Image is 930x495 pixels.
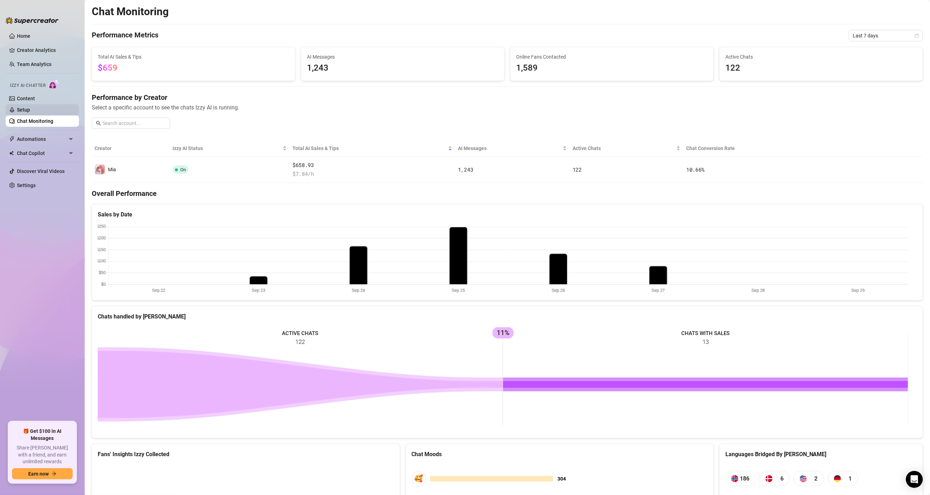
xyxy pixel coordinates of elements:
[98,210,917,219] div: Sales by Date
[725,450,917,459] div: Languages Bridged By [PERSON_NAME]
[12,445,73,465] span: Share [PERSON_NAME] with a friend, and earn unlimited rewards
[292,144,447,152] span: Total AI Sales & Tips
[92,189,923,198] h4: Overall Performance
[173,144,281,152] span: Izzy AI Status
[292,161,452,169] span: $658.93
[9,151,14,156] img: Chat Copilot
[17,183,36,188] a: Settings
[98,53,289,61] span: Total AI Sales & Tips
[731,475,738,482] img: no
[307,61,499,75] span: 1,243
[98,312,917,321] div: Chats handled by [PERSON_NAME]
[455,140,570,157] th: AI Messages
[96,121,101,126] span: search
[102,119,166,127] input: Search account...
[800,475,807,482] img: us
[307,53,499,61] span: AI Messages
[17,33,30,39] a: Home
[17,96,35,101] a: Content
[573,166,582,173] span: 122
[92,93,923,102] h4: Performance by Creator
[516,53,708,61] span: Online Fans Contacted
[17,148,67,159] span: Chat Copilot
[98,63,117,73] span: $659
[570,140,683,157] th: Active Chats
[48,79,59,90] img: AI Chatter
[12,428,73,442] span: 🎁 Get $100 in AI Messages
[458,166,473,173] span: 1,243
[573,144,675,152] span: Active Chats
[458,144,561,152] span: AI Messages
[170,140,290,157] th: Izzy AI Status
[10,82,46,89] span: Izzy AI Chatter
[17,118,53,124] a: Chat Monitoring
[906,471,923,488] div: Open Intercom Messenger
[95,165,105,174] img: Mia
[412,471,426,486] div: 🥰
[853,30,919,41] span: Last 7 days
[740,474,749,483] span: 186
[92,30,158,41] h4: Performance Metrics
[92,103,923,112] span: Select a specific account to see the chats Izzy AI is running.
[6,17,59,24] img: logo-BBDzfeDw.svg
[181,167,186,172] span: On
[725,53,917,61] span: Active Chats
[17,133,67,145] span: Automations
[292,170,452,178] span: $ 7.84 /h
[17,107,30,113] a: Setup
[683,140,840,157] th: Chat Conversion Rate
[17,44,73,56] a: Creator Analytics
[815,474,818,483] span: 2
[412,450,708,459] div: Chat Moods
[108,167,116,172] span: Mia
[98,450,394,459] div: Fans' Insights Izzy Collected
[17,168,65,174] a: Discover Viral Videos
[9,136,15,142] span: thunderbolt
[725,61,917,75] span: 122
[52,471,56,476] span: arrow-right
[12,468,73,479] button: Earn nowarrow-right
[780,474,784,483] span: 6
[28,471,49,477] span: Earn now
[766,475,773,482] img: dk
[290,140,455,157] th: Total AI Sales & Tips
[686,166,705,173] span: 10.66 %
[849,474,852,483] span: 1
[834,475,841,482] img: de
[516,61,708,75] span: 1,589
[17,61,52,67] a: Team Analytics
[915,34,919,38] span: calendar
[557,475,566,483] span: 304
[92,5,169,18] h2: Chat Monitoring
[92,140,170,157] th: Creator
